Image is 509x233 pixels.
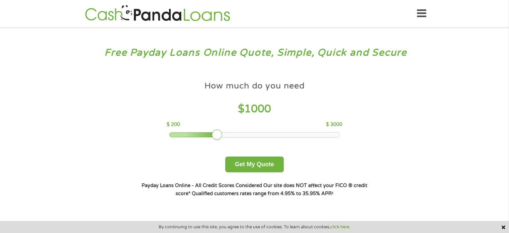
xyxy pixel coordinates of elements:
strong: Our site does NOT affect your FICO ® credit score* [176,183,367,196]
span: 1000 [244,103,271,115]
h4: $ [167,102,342,116]
button: Get My Quote [225,157,284,172]
strong: Qualified customers rates range from 4.95% to 35.95% APR¹ [192,191,333,196]
span: By continuing to use this site, you agree to the use of cookies. To learn about cookies, [159,225,350,229]
a: click here. [330,224,350,230]
img: GetLoanNow Logo [83,4,232,23]
p: $ 3000 [326,121,342,128]
strong: Payday Loans Online - All Credit Scores Considered [142,183,262,188]
p: $ 200 [167,121,180,128]
h4: How much do you need [204,80,305,92]
h3: Free Payday Loans Online Quote, Simple, Quick and Secure [19,47,490,59]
